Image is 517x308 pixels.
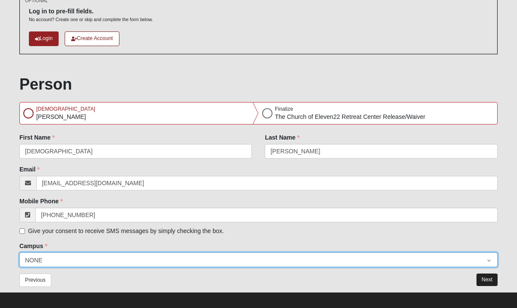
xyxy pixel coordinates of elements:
[265,133,300,142] label: Last Name
[65,31,119,46] a: Create Account
[19,274,51,287] button: Previous
[28,227,224,234] span: Give your consent to receive SMS messages by simply checking the box.
[19,197,63,205] label: Mobile Phone
[19,228,25,234] input: Give your consent to receive SMS messages by simply checking the box.
[36,112,95,121] p: [PERSON_NAME]
[19,133,55,142] label: First Name
[275,112,426,121] p: The Church of Eleven22 Retreat Center Release/Waiver
[19,165,40,174] label: Email
[19,75,498,93] h1: Person
[29,8,153,15] h6: Log in to pre-fill fields.
[29,31,59,46] a: Login
[25,255,476,265] span: NONE
[29,16,153,23] p: No account? Create one or skip and complete the form below.
[19,242,47,250] label: Campus
[275,106,293,112] span: Finalize
[476,274,498,286] button: Next
[36,106,95,112] span: [DEMOGRAPHIC_DATA]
